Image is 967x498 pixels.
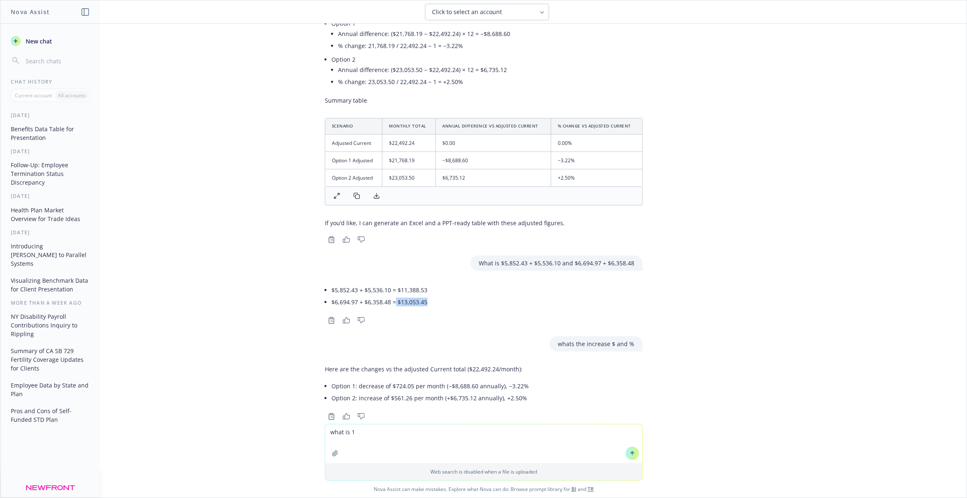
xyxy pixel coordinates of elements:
[551,152,642,169] td: −3.22%
[355,315,368,326] button: Thumbs down
[436,169,551,186] td: $6,735.12
[479,259,634,267] p: What is $5,852.43 + $5,536.10 and $6,694.97 + $6,358.48
[24,37,52,46] span: New chat
[1,229,100,236] div: [DATE]
[325,118,382,134] th: Scenario
[1,112,100,119] div: [DATE]
[7,203,93,226] button: Health Plan Market Overview for Trade Ideas
[331,380,529,392] li: Option 1: decrease of $724.05 per month (−$8,688.60 annually), −3.22%
[24,55,90,67] input: Search chats
[1,299,100,306] div: More than a week ago
[7,310,93,341] button: NY Disability Payroll Contributions Inquiry to Rippling
[436,118,551,134] th: Annual Difference vs Adjusted Current
[325,365,529,373] p: Here are the changes vs the adjusted Current total ($22,492.24/month):
[330,468,637,475] p: Web search is disabled when a file is uploaded
[338,76,643,88] li: % change: 23,053.50 / 22,492.24 − 1 = +2.50%
[325,134,382,152] td: Adjusted Current
[558,339,634,348] p: whats the increase $ and %
[328,413,335,420] svg: Copy to clipboard
[382,152,436,169] td: $21,768.19
[588,486,594,493] a: TR
[338,64,643,76] li: Annual difference: ($23,053.50 − $22,492.24) × 12 = $6,735.12
[15,92,52,99] p: Current account
[331,284,427,296] li: $5,852.43 + $5,536.10 = $11,388.53
[58,92,86,99] p: All accounts
[331,296,427,308] li: $6,694.97 + $6,358.48 = $13,053.45
[355,234,368,245] button: Thumbs down
[7,122,93,144] button: Benefits Data Table for Presentation
[1,192,100,200] div: [DATE]
[7,404,93,426] button: Pros and Cons of Self-Funded STD Plan
[325,424,642,463] textarea: what is 1
[325,169,382,186] td: Option 2 Adjusted
[432,8,502,16] span: Click to select an account
[338,40,643,52] li: % change: 21,768.19 / 22,492.24 − 1 = −3.22%
[7,274,93,296] button: Visualizing Benchmark Data for Client Presentation
[331,392,529,404] li: Option 2: increase of $561.26 per month (+$6,735.12 annually), +2.50%
[551,118,642,134] th: % Change vs Adjusted Current
[7,344,93,375] button: Summary of CA SB 729 Fertility Coverage Updates for Clients
[325,219,643,227] p: If you’d like, I can generate an Excel and a PPT-ready table with these adjusted figures.
[382,118,436,134] th: Monthly Total
[328,236,335,243] svg: Copy to clipboard
[436,152,551,169] td: −$8,688.60
[325,96,643,105] p: Summary table
[11,7,50,16] h1: Nova Assist
[338,28,643,40] li: Annual difference: ($21,768.19 − $22,492.24) × 12 = −$8,688.60
[382,134,436,152] td: $22,492.24
[1,78,100,85] div: Chat History
[551,169,642,186] td: +2.50%
[7,158,93,189] button: Follow-Up: Employee Termination Status Discrepancy
[4,481,963,498] span: Nova Assist can make mistakes. Explore what Nova can do: Browse prompt library for and
[325,152,382,169] td: Option 1 Adjusted
[425,4,549,20] button: Click to select an account
[355,411,368,422] button: Thumbs down
[331,17,643,53] li: Option 1
[1,148,100,155] div: [DATE]
[7,378,93,401] button: Employee Data by State and Plan
[571,486,576,493] a: BI
[382,169,436,186] td: $23,053.50
[551,134,642,152] td: 0.00%
[436,134,551,152] td: $0.00
[7,239,93,270] button: Introducing [PERSON_NAME] to Parallel Systems
[7,34,93,48] button: New chat
[328,317,335,324] svg: Copy to clipboard
[331,53,643,89] li: Option 2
